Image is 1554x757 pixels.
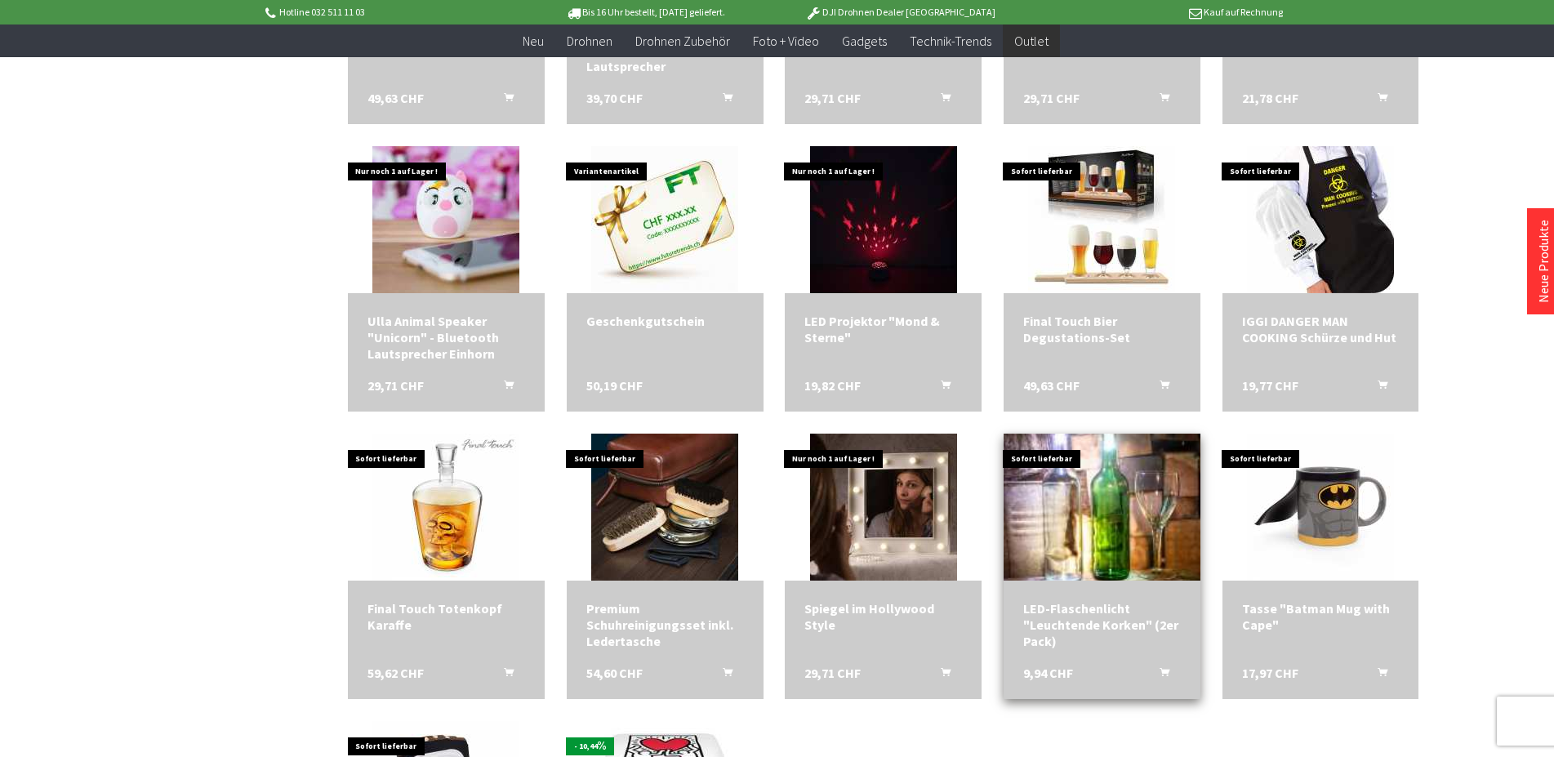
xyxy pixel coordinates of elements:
div: IGGI DANGER MAN COOKING Schürze und Hut [1242,313,1400,345]
button: In den Warenkorb [921,377,960,399]
span: 59,62 CHF [367,665,424,681]
button: In den Warenkorb [484,90,523,111]
a: Neue Produkte [1535,220,1552,303]
img: Final Touch Totenkopf Karaffe [372,434,519,581]
div: Final Touch Bier Degustations-Set [1023,313,1181,345]
p: Kauf auf Rechnung [1028,2,1283,22]
span: Technik-Trends [910,33,991,49]
span: 29,71 CHF [367,377,424,394]
span: 39,70 CHF [586,90,643,106]
img: Ulla Animal Speaker "Unicorn" - Bluetooth Lautsprecher Einhorn [372,146,519,293]
a: Outlet [1003,24,1060,58]
button: In den Warenkorb [1358,377,1397,399]
img: LED-Flaschenlicht "Leuchtende Korken" (2er Pack) [999,404,1204,610]
span: 49,63 CHF [367,90,424,106]
a: Ulla Animal Speaker "Unicorn" - Bluetooth Lautsprecher Einhorn 29,71 CHF In den Warenkorb [367,313,525,362]
button: In den Warenkorb [1140,665,1179,686]
button: In den Warenkorb [921,90,960,111]
span: 19,77 CHF [1242,377,1298,394]
button: In den Warenkorb [484,377,523,399]
a: Final Touch Totenkopf Karaffe 59,62 CHF In den Warenkorb [367,600,525,633]
span: 19,82 CHF [804,377,861,394]
img: Premium Schuhreinigungsset inkl. Ledertasche [591,434,738,581]
button: In den Warenkorb [703,90,742,111]
a: Geschenkgutschein 50,19 CHF [586,313,744,329]
a: Technik-Trends [898,24,1003,58]
span: 29,71 CHF [1023,90,1080,106]
div: LED-Flaschenlicht "Leuchtende Korken" (2er Pack) [1023,600,1181,649]
span: 50,19 CHF [586,377,643,394]
a: Neu [511,24,555,58]
button: In den Warenkorb [1140,90,1179,111]
div: Tasse "Batman Mug with Cape" [1242,600,1400,633]
span: Foto + Video [753,33,819,49]
a: Drohnen [555,24,624,58]
a: LED-Flaschenlicht "Leuchtende Korken" (2er Pack) 9,94 CHF In den Warenkorb [1023,600,1181,649]
a: LED Projektor "Mond & Sterne" 19,82 CHF In den Warenkorb [804,313,962,345]
a: Tasse "Batman Mug with Cape" 17,97 CHF In den Warenkorb [1242,600,1400,633]
div: Geschenkgutschein [586,313,744,329]
p: Bis 16 Uhr bestellt, [DATE] geliefert. [518,2,773,22]
div: LED Projektor "Mond & Sterne" [804,313,962,345]
span: Drohnen [567,33,612,49]
span: Drohnen Zubehör [635,33,730,49]
img: Final Touch Bier Degustations-Set [1028,146,1175,293]
div: Final Touch Totenkopf Karaffe [367,600,525,633]
span: 17,97 CHF [1242,665,1298,681]
span: Gadgets [842,33,887,49]
button: In den Warenkorb [484,665,523,686]
img: Geschenkgutschein [591,146,738,293]
span: 29,71 CHF [804,665,861,681]
button: In den Warenkorb [1358,665,1397,686]
p: Hotline 032 511 11 03 [263,2,518,22]
img: IGGI DANGER MAN COOKING Schürze und Hut [1247,146,1394,293]
a: Spiegel im Hollywood Style 29,71 CHF In den Warenkorb [804,600,962,633]
span: 54,60 CHF [586,665,643,681]
img: Spiegel im Hollywood Style [810,434,957,581]
div: Premium Schuhreinigungsset inkl. Ledertasche [586,600,744,649]
span: Neu [523,33,544,49]
button: In den Warenkorb [1140,377,1179,399]
img: Tasse "Batman Mug with Cape" [1247,434,1394,581]
a: Premium Schuhreinigungsset inkl. Ledertasche 54,60 CHF In den Warenkorb [586,600,744,649]
a: Gadgets [830,24,898,58]
button: In den Warenkorb [921,665,960,686]
p: DJI Drohnen Dealer [GEOGRAPHIC_DATA] [773,2,1027,22]
span: Outlet [1014,33,1049,49]
span: 9,94 CHF [1023,665,1073,681]
a: Foto + Video [741,24,830,58]
div: Spiegel im Hollywood Style [804,600,962,633]
button: In den Warenkorb [703,665,742,686]
span: 21,78 CHF [1242,90,1298,106]
button: In den Warenkorb [1358,90,1397,111]
a: Final Touch Bier Degustations-Set 49,63 CHF In den Warenkorb [1023,313,1181,345]
div: Ulla Animal Speaker "Unicorn" - Bluetooth Lautsprecher Einhorn [367,313,525,362]
span: 49,63 CHF [1023,377,1080,394]
span: 29,71 CHF [804,90,861,106]
a: Drohnen Zubehör [624,24,741,58]
img: LED Projektor "Mond & Sterne" [810,146,957,293]
a: IGGI DANGER MAN COOKING Schürze und Hut 19,77 CHF In den Warenkorb [1242,313,1400,345]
